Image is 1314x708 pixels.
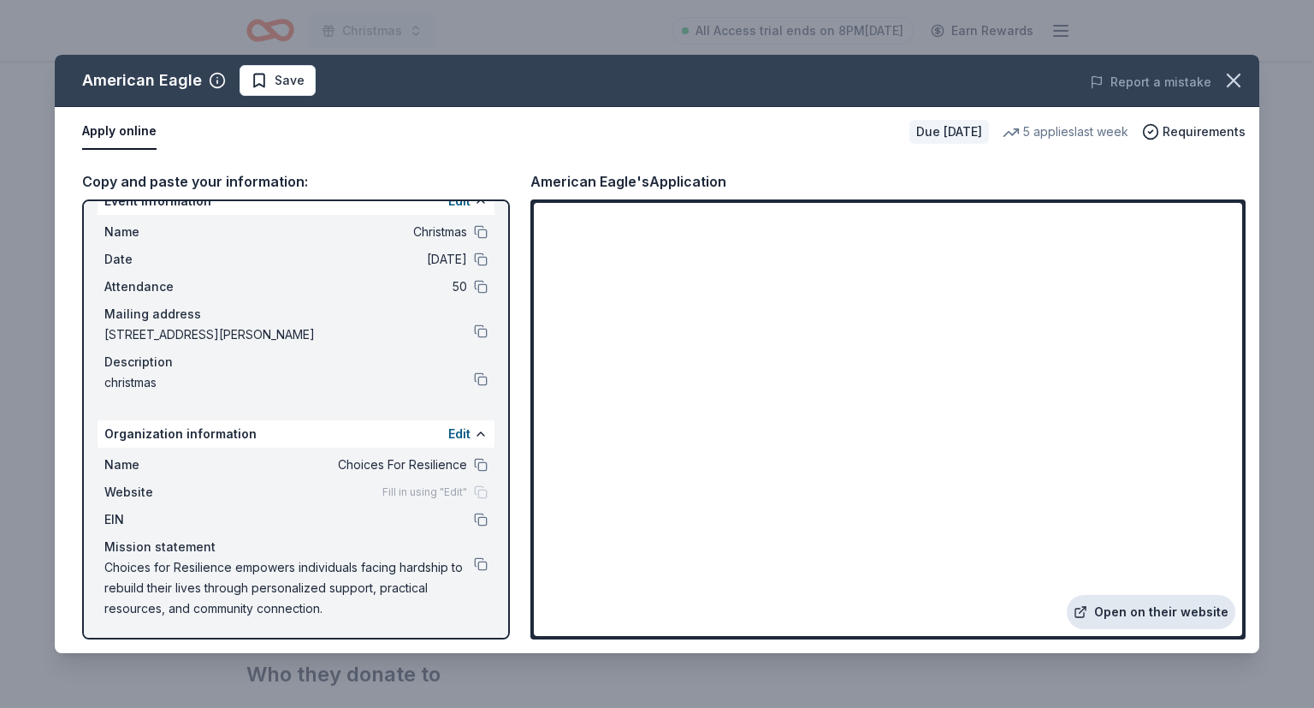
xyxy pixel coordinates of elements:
[448,424,471,444] button: Edit
[82,67,202,94] div: American Eagle
[219,222,467,242] span: Christmas
[104,482,219,503] span: Website
[909,120,989,144] div: Due [DATE]
[382,485,467,499] span: Fill in using "Edit"
[104,324,474,345] span: [STREET_ADDRESS][PERSON_NAME]
[104,222,219,242] span: Name
[1067,595,1235,629] a: Open on their website
[104,277,219,297] span: Attendance
[104,509,219,530] span: EIN
[104,537,488,557] div: Mission statement
[1003,122,1128,142] div: 5 applies last week
[448,191,471,211] button: Edit
[98,187,494,215] div: Event information
[219,455,467,475] span: Choices For Resilience
[104,352,488,372] div: Description
[104,249,219,270] span: Date
[104,557,474,619] span: Choices for Resilience empowers individuals facing hardship to rebuild their lives through person...
[1163,122,1246,142] span: Requirements
[82,114,157,150] button: Apply online
[104,304,488,324] div: Mailing address
[530,170,726,193] div: American Eagle's Application
[275,70,305,91] span: Save
[1090,72,1211,92] button: Report a mistake
[219,277,467,297] span: 50
[104,372,474,393] span: christmas
[82,170,510,193] div: Copy and paste your information:
[104,455,219,475] span: Name
[240,65,316,96] button: Save
[98,420,494,448] div: Organization information
[1142,122,1246,142] button: Requirements
[219,249,467,270] span: [DATE]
